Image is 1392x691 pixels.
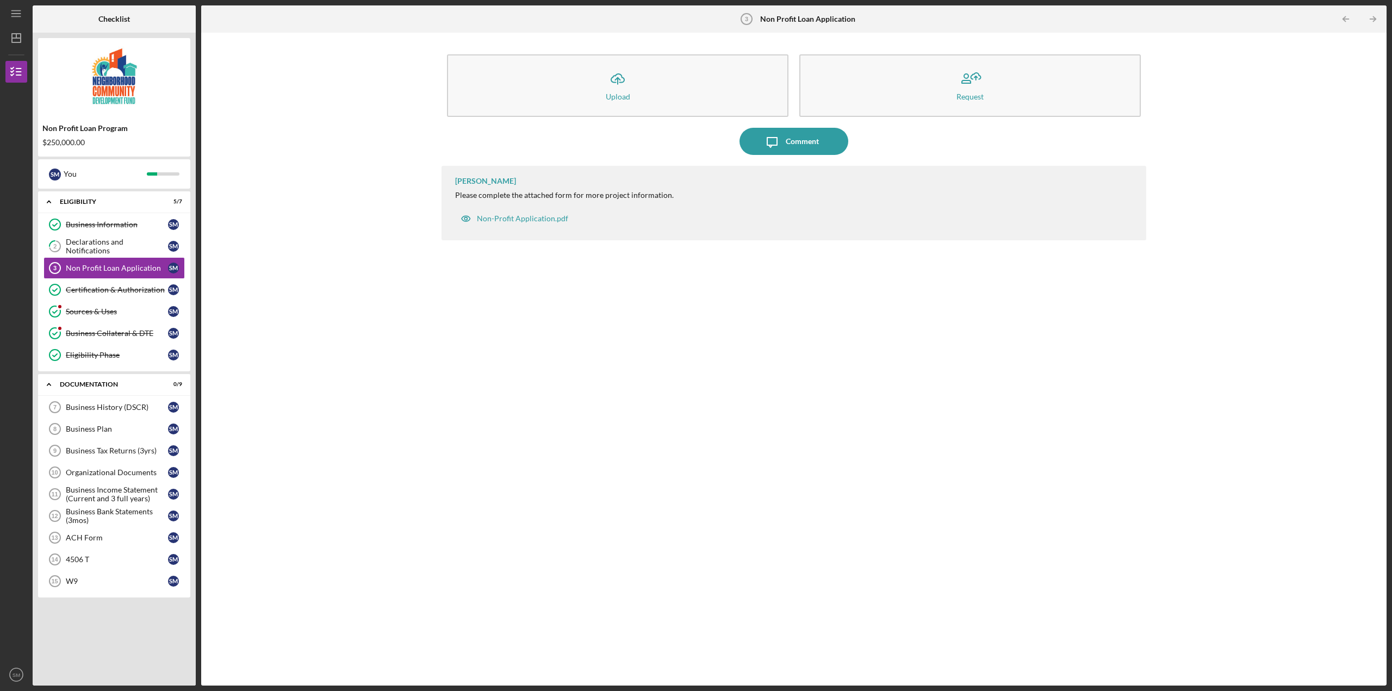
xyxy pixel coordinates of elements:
div: ACH Form [66,533,168,542]
tspan: 13 [51,534,58,541]
tspan: 3 [53,265,57,271]
a: 8Business PlanSM [43,418,185,440]
b: Non Profit Loan Application [760,15,855,23]
a: 7Business History (DSCR)SM [43,396,185,418]
a: 9Business Tax Returns (3yrs)SM [43,440,185,462]
div: 5 / 7 [163,198,182,205]
div: S M [168,263,179,273]
div: Non Profit Loan Application [66,264,168,272]
div: Non Profit Loan Program [42,124,186,133]
div: W9 [66,577,168,586]
div: $250,000.00 [42,138,186,147]
div: S M [168,402,179,413]
div: Non-Profit Application.pdf [477,214,568,223]
div: S M [168,241,179,252]
tspan: 14 [51,556,58,563]
img: Product logo [38,43,190,109]
div: S M [168,350,179,360]
div: Business Tax Returns (3yrs) [66,446,168,455]
div: S M [49,169,61,180]
a: Business InformationSM [43,214,185,235]
a: 12Business Bank Statements (3mos)SM [43,505,185,527]
a: Certification & AuthorizationSM [43,279,185,301]
tspan: 7 [53,404,57,410]
div: Request [956,92,984,101]
tspan: 11 [51,491,58,497]
a: Eligibility PhaseSM [43,344,185,366]
div: Upload [606,92,630,101]
tspan: 15 [51,578,58,584]
div: S M [168,445,179,456]
div: Business Information [66,220,168,229]
div: S M [168,576,179,587]
div: Business Plan [66,425,168,433]
div: 0 / 9 [163,381,182,388]
div: You [64,165,147,183]
div: S M [168,306,179,317]
a: 11Business Income Statement (Current and 3 full years)SM [43,483,185,505]
div: S M [168,328,179,339]
div: S M [168,467,179,478]
div: Declarations and Notifications [66,238,168,255]
b: Checklist [98,15,130,23]
a: 2Declarations and NotificationsSM [43,235,185,257]
a: Sources & UsesSM [43,301,185,322]
div: S M [168,284,179,295]
div: S M [168,424,179,434]
tspan: 2 [53,243,57,250]
div: Comment [786,128,819,155]
div: S M [168,511,179,521]
div: Please complete the attached form for more project information. [455,191,674,200]
div: Business History (DSCR) [66,403,168,412]
div: Business Income Statement (Current and 3 full years) [66,485,168,503]
button: Upload [447,54,788,117]
a: Business Collateral & DTESM [43,322,185,344]
text: SM [13,672,20,678]
div: S M [168,554,179,565]
div: Business Collateral & DTE [66,329,168,338]
div: S M [168,532,179,543]
button: Non-Profit Application.pdf [455,208,574,229]
tspan: 8 [53,426,57,432]
tspan: 12 [51,513,58,519]
div: [PERSON_NAME] [455,177,516,185]
button: Request [799,54,1141,117]
div: Eligibility Phase [66,351,168,359]
button: SM [5,664,27,686]
a: 144506 TSM [43,549,185,570]
div: S M [168,489,179,500]
tspan: 3 [744,16,748,22]
a: 10Organizational DocumentsSM [43,462,185,483]
a: 15W9SM [43,570,185,592]
div: Eligibility [60,198,155,205]
tspan: 10 [51,469,58,476]
button: Comment [739,128,848,155]
div: Sources & Uses [66,307,168,316]
div: Certification & Authorization [66,285,168,294]
a: 3Non Profit Loan ApplicationSM [43,257,185,279]
div: Organizational Documents [66,468,168,477]
div: S M [168,219,179,230]
a: 13ACH FormSM [43,527,185,549]
div: Documentation [60,381,155,388]
div: Business Bank Statements (3mos) [66,507,168,525]
div: 4506 T [66,555,168,564]
tspan: 9 [53,447,57,454]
